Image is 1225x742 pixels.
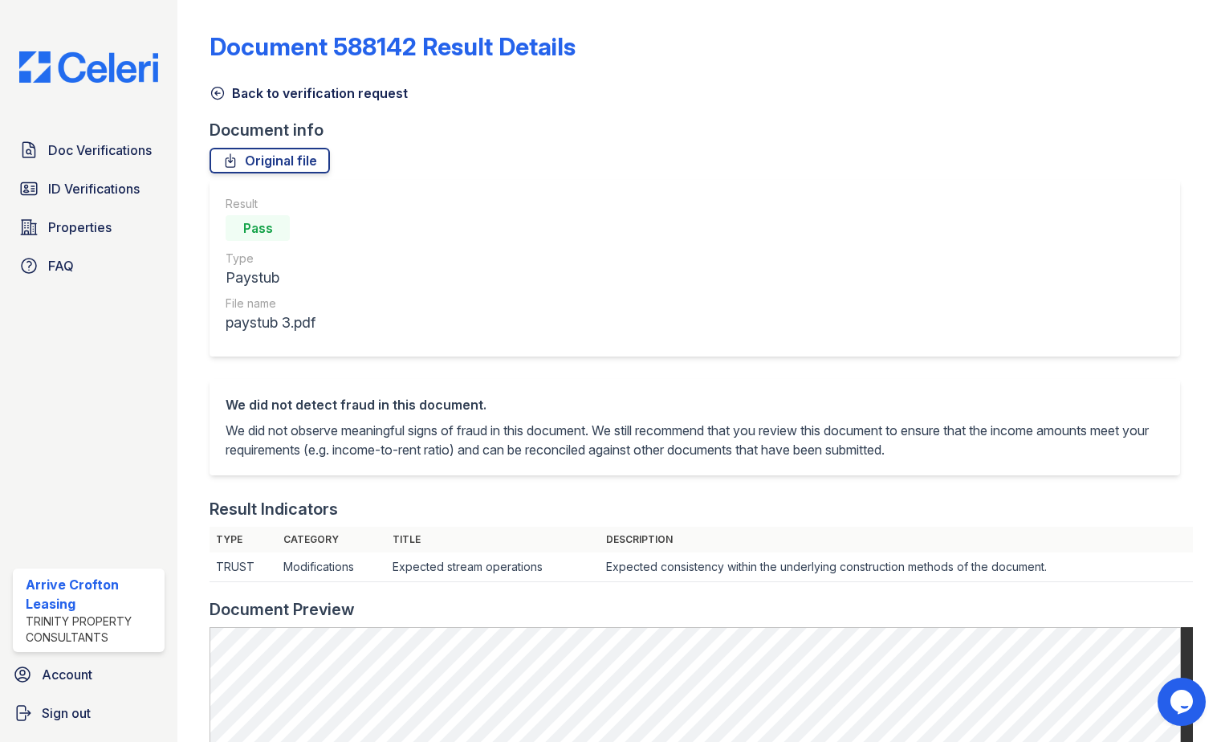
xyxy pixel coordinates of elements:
span: FAQ [48,256,74,275]
iframe: chat widget [1158,678,1209,726]
p: We did not observe meaningful signs of fraud in this document. We still recommend that you review... [226,421,1164,459]
div: Document info [210,119,1193,141]
a: Back to verification request [210,84,408,103]
div: Type [226,251,315,267]
a: FAQ [13,250,165,282]
td: Expected stream operations [386,552,600,582]
a: Sign out [6,697,171,729]
td: Modifications [277,552,386,582]
a: Account [6,658,171,691]
span: Sign out [42,703,91,723]
div: Arrive Crofton Leasing [26,575,158,614]
th: Type [210,527,277,552]
div: paystub 3.pdf [226,312,315,334]
div: We did not detect fraud in this document. [226,395,1164,414]
a: Doc Verifications [13,134,165,166]
td: TRUST [210,552,277,582]
span: ID Verifications [48,179,140,198]
a: Document 588142 Result Details [210,32,576,61]
img: CE_Logo_Blue-a8612792a0a2168367f1c8372b55b34899dd931a85d93a1a3d3e32e68fde9ad4.png [6,51,171,83]
a: Original file [210,148,330,173]
div: Document Preview [210,598,355,621]
a: ID Verifications [13,173,165,205]
td: Expected consistency within the underlying construction methods of the document. [600,552,1193,582]
div: Paystub [226,267,315,289]
th: Category [277,527,386,552]
th: Description [600,527,1193,552]
span: Account [42,665,92,684]
th: Title [386,527,600,552]
div: Result [226,196,315,212]
span: Doc Verifications [48,141,152,160]
div: File name [226,296,315,312]
span: Properties [48,218,112,237]
a: Properties [13,211,165,243]
div: Pass [226,215,290,241]
div: Trinity Property Consultants [26,614,158,646]
div: Result Indicators [210,498,338,520]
